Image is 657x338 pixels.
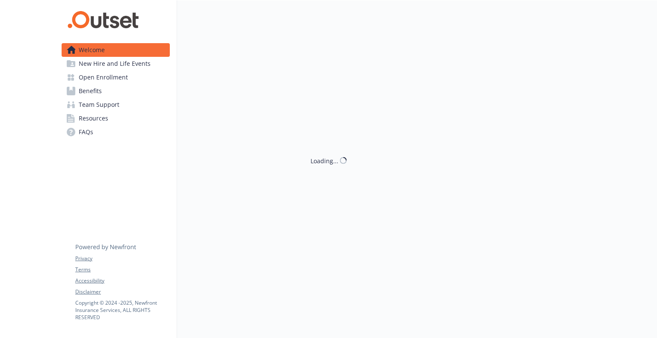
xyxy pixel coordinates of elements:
[79,84,102,98] span: Benefits
[62,112,170,125] a: Resources
[75,266,169,273] a: Terms
[62,125,170,139] a: FAQs
[311,156,338,165] div: Loading...
[62,57,170,71] a: New Hire and Life Events
[79,112,108,125] span: Resources
[75,255,169,262] a: Privacy
[79,98,119,112] span: Team Support
[75,299,169,321] p: Copyright © 2024 - 2025 , Newfront Insurance Services, ALL RIGHTS RESERVED
[62,71,170,84] a: Open Enrollment
[62,43,170,57] a: Welcome
[75,277,169,285] a: Accessibility
[79,125,93,139] span: FAQs
[79,43,105,57] span: Welcome
[75,288,169,296] a: Disclaimer
[62,98,170,112] a: Team Support
[79,57,151,71] span: New Hire and Life Events
[79,71,128,84] span: Open Enrollment
[62,84,170,98] a: Benefits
